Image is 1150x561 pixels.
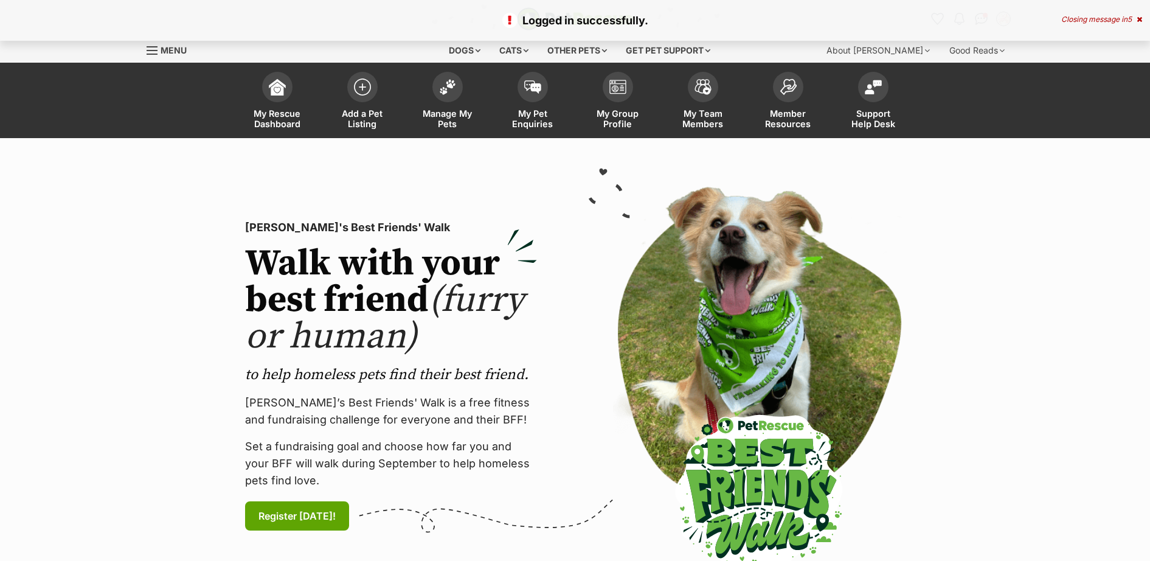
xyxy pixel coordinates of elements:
[258,509,336,523] span: Register [DATE]!
[941,38,1013,63] div: Good Reads
[245,501,349,531] a: Register [DATE]!
[245,394,537,428] p: [PERSON_NAME]’s Best Friends' Walk is a free fitness and fundraising challenge for everyone and t...
[505,108,560,129] span: My Pet Enquiries
[245,438,537,489] p: Set a fundraising goal and choose how far you and your BFF will walk during September to help hom...
[746,66,831,138] a: Member Resources
[660,66,746,138] a: My Team Members
[676,108,730,129] span: My Team Members
[245,365,537,385] p: to help homeless pets find their best friend.
[524,80,541,94] img: pet-enquiries-icon-7e3ad2cf08bfb03b45e93fb7055b45f3efa6380592205ae92323e6603595dc1f.svg
[161,45,187,55] span: Menu
[320,66,405,138] a: Add a Pet Listing
[761,108,816,129] span: Member Resources
[780,78,797,95] img: member-resources-icon-8e73f808a243e03378d46382f2149f9095a855e16c252ad45f914b54edf8863c.svg
[490,66,575,138] a: My Pet Enquiries
[235,66,320,138] a: My Rescue Dashboard
[335,108,390,129] span: Add a Pet Listing
[818,38,938,63] div: About [PERSON_NAME]
[147,38,195,60] a: Menu
[269,78,286,96] img: dashboard-icon-eb2f2d2d3e046f16d808141f083e7271f6b2e854fb5c12c21221c1fb7104beca.svg
[245,246,537,355] h2: Walk with your best friend
[250,108,305,129] span: My Rescue Dashboard
[440,38,489,63] div: Dogs
[617,38,719,63] div: Get pet support
[609,80,626,94] img: group-profile-icon-3fa3cf56718a62981997c0bc7e787c4b2cf8bcc04b72c1350f741eb67cf2f40e.svg
[491,38,537,63] div: Cats
[420,108,475,129] span: Manage My Pets
[695,79,712,95] img: team-members-icon-5396bd8760b3fe7c0b43da4ab00e1e3bb1a5d9ba89233759b79545d2d3fc5d0d.svg
[245,277,524,360] span: (furry or human)
[439,79,456,95] img: manage-my-pets-icon-02211641906a0b7f246fdf0571729dbe1e7629f14944591b6c1af311fb30b64b.svg
[539,38,615,63] div: Other pets
[575,66,660,138] a: My Group Profile
[245,219,537,236] p: [PERSON_NAME]'s Best Friends' Walk
[405,66,490,138] a: Manage My Pets
[591,108,645,129] span: My Group Profile
[865,80,882,94] img: help-desk-icon-fdf02630f3aa405de69fd3d07c3f3aa587a6932b1a1747fa1d2bba05be0121f9.svg
[846,108,901,129] span: Support Help Desk
[831,66,916,138] a: Support Help Desk
[354,78,371,96] img: add-pet-listing-icon-0afa8454b4691262ce3f59096e99ab1cd57d4a30225e0717b998d2c9b9846f56.svg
